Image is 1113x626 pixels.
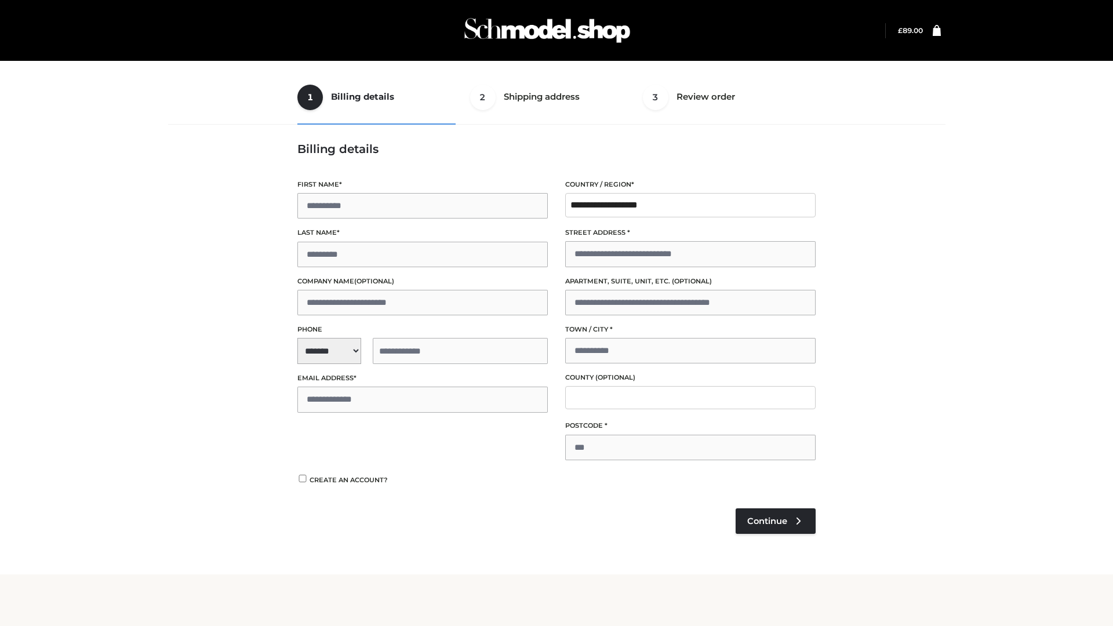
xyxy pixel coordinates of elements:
[310,476,388,484] span: Create an account?
[297,475,308,482] input: Create an account?
[297,373,548,384] label: Email address
[898,26,923,35] bdi: 89.00
[565,179,816,190] label: Country / Region
[297,142,816,156] h3: Billing details
[595,373,635,381] span: (optional)
[747,516,787,526] span: Continue
[565,324,816,335] label: Town / City
[565,276,816,287] label: Apartment, suite, unit, etc.
[297,276,548,287] label: Company name
[736,508,816,534] a: Continue
[565,227,816,238] label: Street address
[460,8,634,53] img: Schmodel Admin 964
[672,277,712,285] span: (optional)
[297,179,548,190] label: First name
[565,372,816,383] label: County
[898,26,903,35] span: £
[297,227,548,238] label: Last name
[354,277,394,285] span: (optional)
[297,324,548,335] label: Phone
[898,26,923,35] a: £89.00
[565,420,816,431] label: Postcode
